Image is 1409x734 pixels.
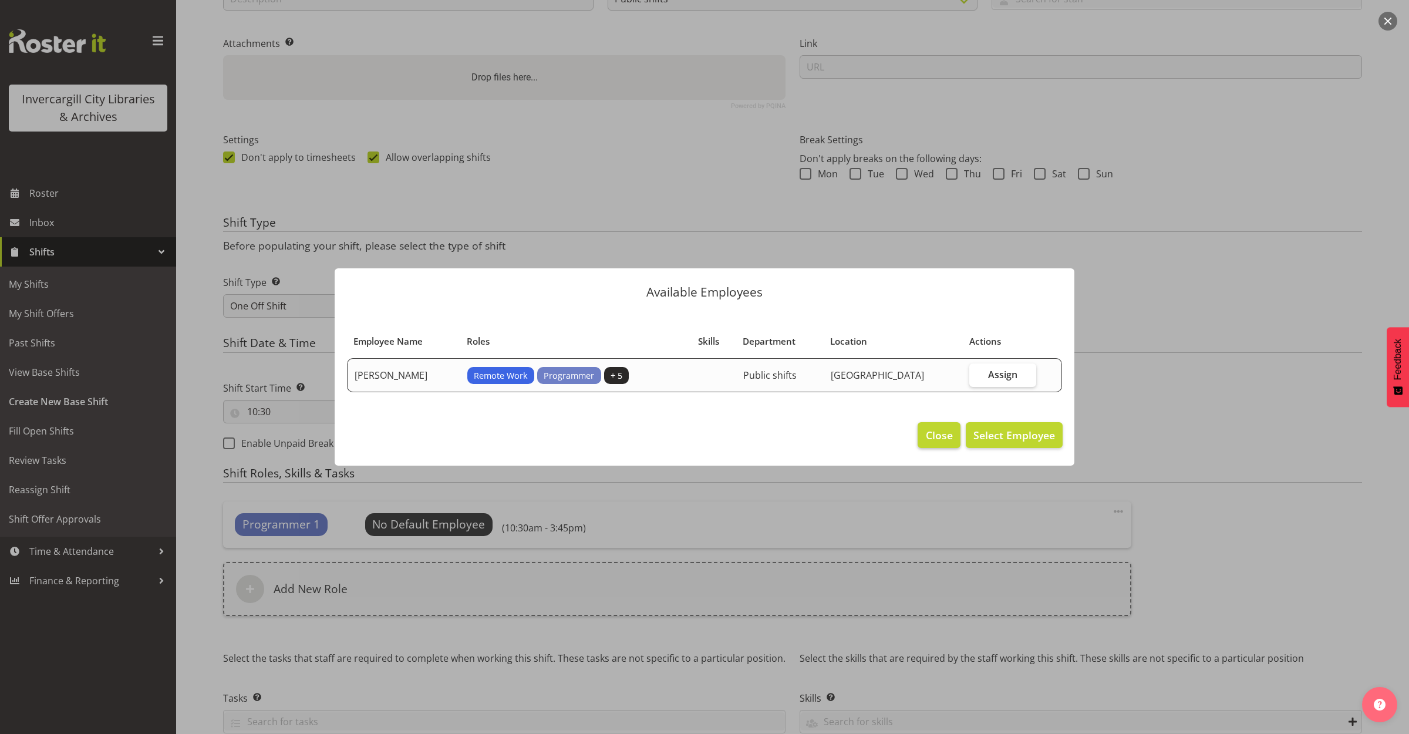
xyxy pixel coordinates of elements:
span: Remote Work [474,369,528,382]
span: Programmer [544,369,594,382]
button: Close [918,422,960,448]
span: Employee Name [353,335,423,348]
button: Select Employee [966,422,1063,448]
button: Feedback - Show survey [1387,327,1409,407]
span: Roles [467,335,490,348]
span: Location [830,335,867,348]
span: Select Employee [973,428,1055,442]
img: help-xxl-2.png [1374,699,1386,711]
span: Skills [698,335,719,348]
span: Actions [969,335,1001,348]
span: Assign [988,369,1017,381]
span: + 5 [611,369,622,382]
span: [GEOGRAPHIC_DATA] [831,369,924,382]
span: Public shifts [743,369,797,382]
td: [PERSON_NAME] [347,358,460,392]
span: Feedback [1393,339,1403,380]
span: Department [743,335,795,348]
span: Close [926,427,953,443]
p: Available Employees [346,286,1063,298]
